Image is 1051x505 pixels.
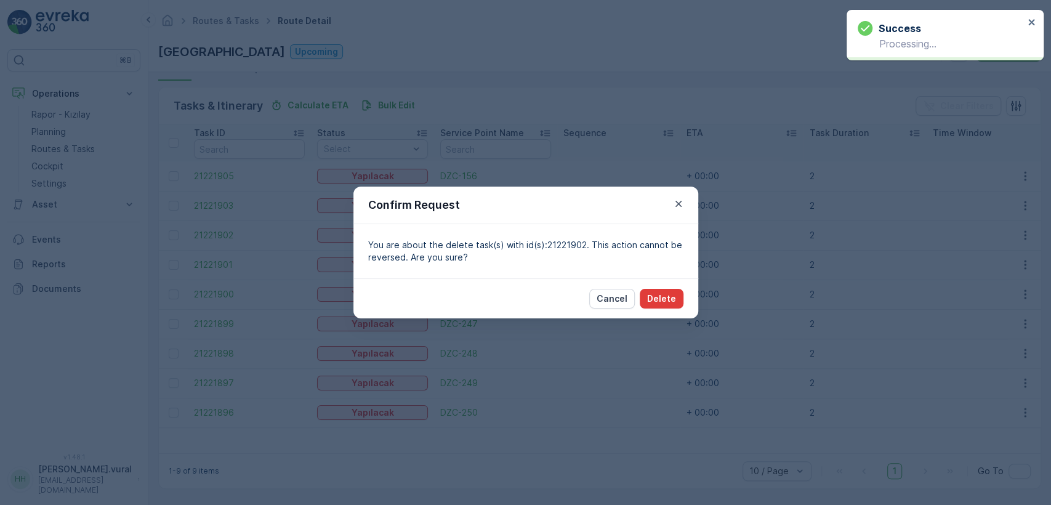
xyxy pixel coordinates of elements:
p: Delete [647,293,676,305]
p: Cancel [597,293,627,305]
button: Cancel [589,289,635,309]
button: Delete [640,289,683,309]
button: close [1028,17,1036,29]
p: You are about the delete task(s) with id(s):21221902. This action cannot be reversed. Are you sure? [368,239,683,264]
p: Processing... [858,38,1024,49]
h3: Success [879,21,921,36]
p: Confirm Request [368,196,460,214]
